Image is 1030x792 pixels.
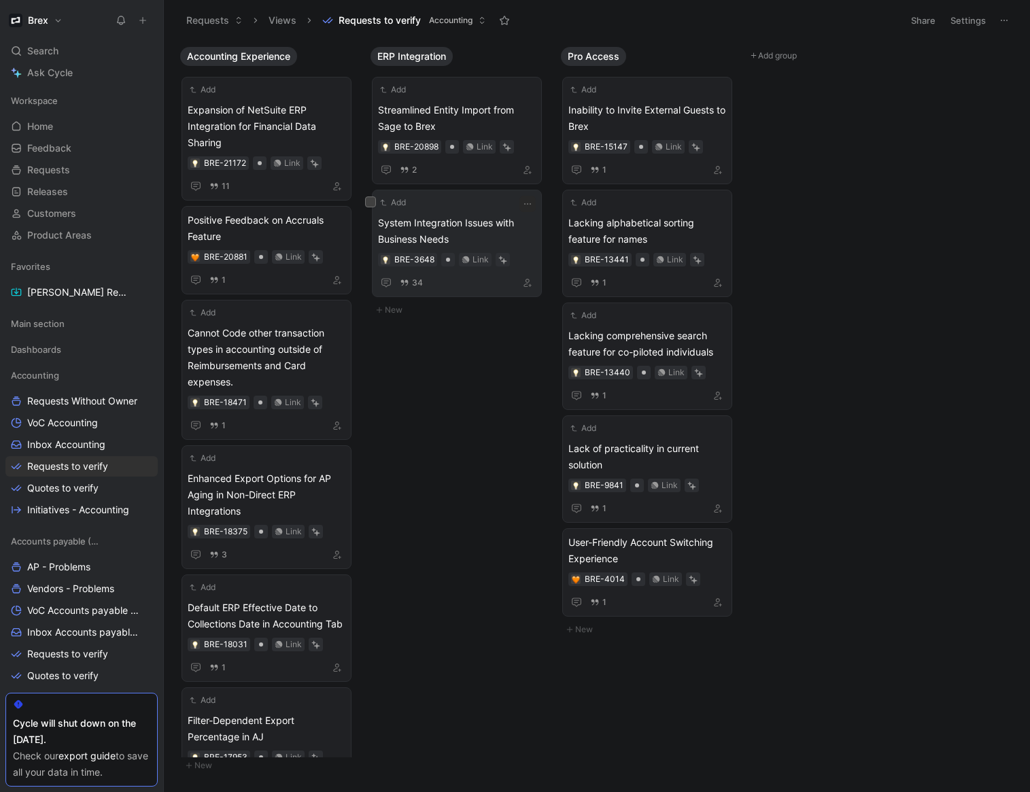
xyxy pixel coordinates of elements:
div: 💡 [571,481,581,490]
a: AddExpansion of NetSuite ERP Integration for Financial Data SharingLink11 [182,77,351,201]
button: Accounting Experience [180,47,297,66]
div: BRE-17953 [204,751,247,764]
button: Add [568,196,598,209]
div: Link [477,140,493,154]
a: VoC Accounts payable (AP) [5,600,158,621]
button: 💡 [381,255,390,264]
a: AddLacking comprehensive search feature for co-piloted individualsLink1 [562,303,732,410]
span: Requests Without Owner [27,394,137,408]
img: 💡 [572,369,580,377]
button: 💡 [190,640,200,649]
button: 11 [207,179,233,194]
img: 🧡 [572,576,580,584]
a: Quotes to verify [5,478,158,498]
button: Add [188,581,218,594]
div: 💡 [571,142,581,152]
span: Feedback [27,141,71,155]
button: 💡 [190,527,200,536]
img: 💡 [191,754,199,762]
div: Link [662,479,678,492]
div: Pro AccessNew [555,41,746,644]
span: 11 [222,182,230,190]
div: Main section [5,313,158,338]
button: 1 [587,275,609,290]
button: New [180,757,360,774]
a: export guide [58,750,116,761]
button: Add [188,693,218,707]
div: Favorites [5,256,158,277]
img: 💡 [572,143,580,152]
span: Lack of practicality in current solution [568,441,726,473]
a: AddCannot Code other transaction types in accounting outside of Reimbursements and Card expenses.... [182,300,351,440]
img: 💡 [191,641,199,649]
button: Requests [180,10,249,31]
span: System Integration Issues with Business Needs [378,215,536,247]
a: Initiatives - Accounts payable (AP) [5,687,158,708]
span: Requests [27,163,70,177]
img: 💡 [572,256,580,264]
a: Quotes to verify [5,666,158,686]
a: AddSystem Integration Issues with Business NeedsLink34 [372,190,542,297]
span: Customers [27,207,76,220]
span: Ask Cycle [27,65,73,81]
a: Inbox Accounting [5,434,158,455]
a: VoC Accounting [5,413,158,433]
div: Link [286,250,302,264]
button: 💡 [381,142,390,152]
span: Filter-Dependent Export Percentage in AJ [188,712,345,745]
button: 💡 [190,158,200,168]
div: Accounting [5,365,158,385]
button: 🧡 [571,574,581,584]
span: Accounting [429,14,473,27]
div: Accounts payable (AP)AP - ProblemsVendors - ProblemsVoC Accounts payable (AP)Inbox Accounts payab... [5,531,158,708]
img: 💡 [572,482,580,490]
button: Add group [746,48,929,64]
a: Requests [5,160,158,180]
div: Link [668,366,685,379]
button: 💡 [571,368,581,377]
span: 1 [222,276,226,284]
div: Cycle will shut down on the [DATE]. [13,715,150,748]
a: Positive Feedback on Accruals FeatureLink1 [182,206,351,294]
a: AddLacking alphabetical sorting feature for namesLink1 [562,190,732,297]
button: Add [378,83,408,97]
div: BRE-18471 [204,396,247,409]
span: Favorites [11,260,50,273]
button: 1 [207,418,228,433]
span: Inbox Accounts payable (AP) [27,625,141,639]
span: Quotes to verify [27,669,99,683]
button: 2 [397,162,419,177]
span: Accounting Experience [187,50,290,63]
button: 1 [207,273,228,288]
a: Requests to verify [5,644,158,664]
span: Positive Feedback on Accruals Feature [188,212,345,245]
div: BRE-4014 [585,572,625,586]
button: Add [568,309,598,322]
div: Link [666,140,682,154]
span: VoC Accounting [27,416,98,430]
div: Link [473,253,489,266]
button: 🧡 [190,252,200,262]
a: [PERSON_NAME] Request [5,282,158,303]
span: Product Areas [27,228,92,242]
button: 💡 [190,753,200,762]
div: Dashboards [5,339,158,360]
span: Enhanced Export Options for AP Aging in Non-Direct ERP Integrations [188,470,345,519]
button: 1 [587,501,609,516]
button: Add [188,83,218,97]
button: ERP Integration [371,47,453,66]
a: AddStreamlined Entity Import from Sage to BrexLink2 [372,77,542,184]
span: Inability to Invite External Guests to Brex [568,102,726,135]
span: Initiatives - Accounting [27,503,129,517]
a: AP - Problems [5,557,158,577]
span: 1 [602,166,606,174]
div: BRE-20898 [394,140,439,154]
a: Home [5,116,158,137]
button: Views [262,10,303,31]
div: Accounting ExperienceNew [175,41,365,780]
